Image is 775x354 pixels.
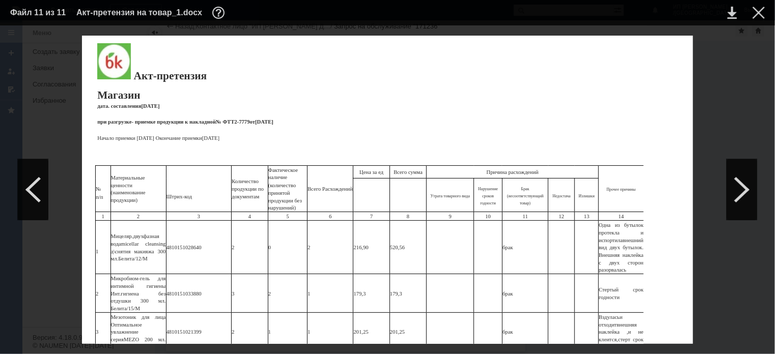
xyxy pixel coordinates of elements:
span: Стертый срок годности [599,287,644,300]
span: 0 [268,245,271,250]
div: Скачать файл [728,7,737,19]
span: Причина расхождений [487,169,539,175]
span: при разгрузке [97,119,131,125]
span: 4810151021399 [167,329,202,335]
span: 4810151033880 [167,291,202,297]
span: Фактическое наличие [268,167,298,181]
span: 201,25 [390,329,405,335]
span: Материальные ценности (наименование продукции) [111,175,146,203]
span: [DATE] [255,119,273,125]
span: 3 [96,329,98,335]
span: Микробиом-гель для интимной гигиены Инт.гигиена без отдушки 300 мл. Белита/15/М [111,276,166,311]
span: Утрата товарного вида [431,194,470,198]
span: 2 [137,214,140,219]
span: от [250,119,255,125]
span: Излишки [578,194,595,198]
span: Начало приемки [97,135,135,141]
span: Штрих-код [167,194,192,199]
div: Закрыть окно (Esc) [753,7,765,19]
span: Всего сумма [394,169,423,175]
span: брак [503,329,513,335]
span: 201,25 [353,329,368,335]
span: 1 [102,214,104,219]
span: и отходит [599,314,623,328]
span: Вздулась [599,314,620,320]
span: внешняя наклейка , [599,322,637,335]
span: 2 [96,291,98,297]
div: Следующий файл [727,159,757,220]
span: 14 [619,214,624,219]
span: 3 [232,291,234,297]
span: 4 [248,214,251,219]
span: 12 [559,214,565,219]
div: Акт-претензия на товар_1.docx [76,7,228,19]
div: Предыдущий файл [18,159,48,220]
span: - приемке продукции к накладной [132,119,216,125]
span: Акт-претензия [134,70,207,82]
span: Прочее причины [606,187,635,192]
span: стерт срок годности [599,337,644,350]
span: д\снятия макияжа 300 мл.Белита/12/М [111,249,166,262]
span: Магазин [97,89,140,101]
span: 520,56 [390,245,405,250]
span: Всего Расхождений [308,186,353,192]
span: micellar [121,241,139,247]
span: 2 [232,329,234,335]
span: 179,3 [390,291,402,297]
span: Мицеляр.двухфазная вода [111,233,159,247]
span: 7 [370,214,373,219]
span: Недостача [552,194,570,198]
span: 11 [523,214,528,219]
span: Брак (несоответствующий товар) [507,187,544,205]
span: 8 [407,214,409,219]
span: 13 [584,214,590,219]
span: и не клеится, [599,329,644,342]
span: 9 [449,214,452,219]
span: (количество принятой продукции без нарушений) [268,183,302,211]
span: п/п [96,194,103,200]
span: Количество продукции по документам [232,179,264,199]
span: 1 [96,249,98,254]
span: дата. [97,103,109,109]
span: 2 [268,291,271,297]
div: Файл 11 из 11 [10,9,61,17]
div: Дополнительная информация о файле (F11) [212,7,228,19]
span: № [96,186,101,192]
span: брак [503,245,513,250]
span: 2 [232,245,234,250]
span: 4810151028640 [167,245,202,250]
span: № ФТТ2-7779 [216,119,250,125]
span: 3 [198,214,200,219]
span: [DATE] [142,103,160,109]
span: 1 [308,329,310,335]
span: MEZO [124,337,139,342]
span: 6 [329,214,331,219]
span: Одна из бутылок протекла и испортила [599,222,644,243]
span: Окончание приемки [156,135,202,141]
span: 5 [286,214,289,219]
span: Цена за ед [359,169,383,175]
span: [DATE] [137,135,154,141]
span: Мезотоник для лица Оптимальное увлажнение серия [111,314,166,342]
span: 179,3 [353,291,366,297]
span: cleansing [145,241,165,247]
span: 1 [308,291,310,297]
span: [DATE] [202,135,219,141]
span: 10 [485,214,491,219]
span: 1 [268,329,271,335]
span: брак [503,291,513,297]
span: Нарушение сроков годности [478,187,498,205]
span: составления [111,103,142,109]
span: 2 [308,245,310,250]
img: 9k= [97,43,131,79]
span: внешний вид двух бутылок. Внешняя наклейка с двух сторон разорвалась [599,238,644,273]
span: 216,90 [353,245,368,250]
